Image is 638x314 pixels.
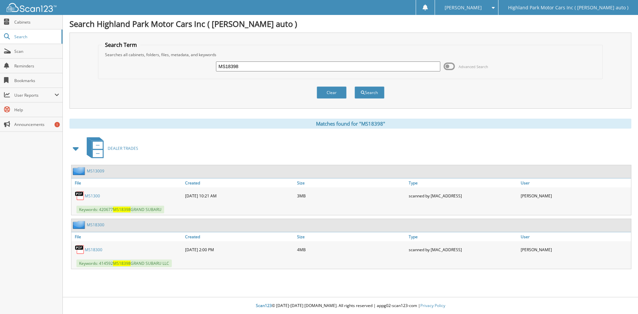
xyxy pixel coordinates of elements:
div: scanned by [MAC_ADDRESS] [407,243,519,256]
span: Announcements [14,122,59,127]
img: scan123-logo-white.svg [7,3,56,12]
a: Created [183,232,295,241]
div: scanned by [MAC_ADDRESS] [407,189,519,202]
a: Type [407,178,519,187]
span: MS18398 [113,207,131,212]
span: Keywords: 420677 GRAND SUBARU [76,206,164,213]
h1: Search Highland Park Motor Cars Inc ( [PERSON_NAME] auto ) [69,18,631,29]
a: Type [407,232,519,241]
a: User [519,232,631,241]
div: 1 [54,122,60,127]
span: User Reports [14,92,54,98]
div: 4MB [295,243,407,256]
div: © [DATE]-[DATE] [DOMAIN_NAME]. All rights reserved | appg02-scan123-com | [63,298,638,314]
a: MS1300 [85,193,100,199]
div: [PERSON_NAME] [519,243,631,256]
button: Clear [317,86,347,99]
a: MS13009 [87,168,104,174]
span: Search [14,34,58,40]
div: [DATE] 2:00 PM [183,243,295,256]
a: Size [295,178,407,187]
img: PDF.png [75,191,85,201]
a: File [71,232,183,241]
div: [PERSON_NAME] [519,189,631,202]
div: 3MB [295,189,407,202]
button: Search [355,86,384,99]
img: PDF.png [75,245,85,255]
span: Scan [14,49,59,54]
a: Created [183,178,295,187]
a: DEALER TRADES [83,135,138,161]
span: Advanced Search [459,64,488,69]
a: MS18300 [85,247,102,253]
div: Searches all cabinets, folders, files, metadata, and keywords [102,52,599,57]
a: MS18300 [87,222,104,228]
span: Help [14,107,59,113]
span: Keywords: 414592 GRAND SUBARU LLC [76,260,172,267]
span: Bookmarks [14,78,59,83]
span: [PERSON_NAME] [445,6,482,10]
span: Highland Park Motor Cars Inc ( [PERSON_NAME] auto ) [508,6,628,10]
a: User [519,178,631,187]
img: folder2.png [73,221,87,229]
div: [DATE] 10:21 AM [183,189,295,202]
a: Size [295,232,407,241]
a: Privacy Policy [420,303,445,308]
legend: Search Term [102,41,140,49]
span: DEALER TRADES [108,146,138,151]
span: MS18398 [113,261,131,266]
div: Matches found for "MS18398" [69,119,631,129]
span: Reminders [14,63,59,69]
span: Cabinets [14,19,59,25]
span: Scan123 [256,303,272,308]
a: File [71,178,183,187]
img: folder2.png [73,167,87,175]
